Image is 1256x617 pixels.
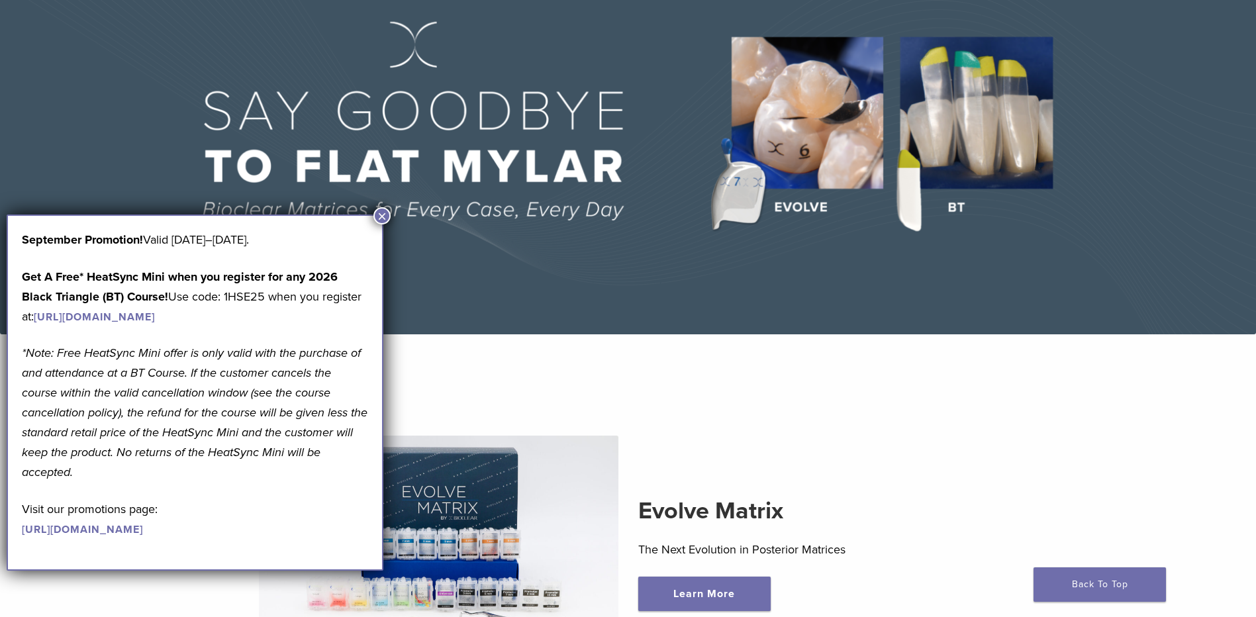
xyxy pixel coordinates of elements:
[22,346,367,479] em: *Note: Free HeatSync Mini offer is only valid with the purchase of and attendance at a BT Course....
[1034,567,1166,602] a: Back To Top
[22,523,143,536] a: [URL][DOMAIN_NAME]
[638,495,998,527] h2: Evolve Matrix
[22,267,368,326] p: Use code: 1HSE25 when you register at:
[22,499,368,539] p: Visit our promotions page:
[373,207,391,224] button: Close
[22,230,368,250] p: Valid [DATE]–[DATE].
[638,540,998,559] p: The Next Evolution in Posterior Matrices
[34,310,155,324] a: [URL][DOMAIN_NAME]
[22,269,338,304] strong: Get A Free* HeatSync Mini when you register for any 2026 Black Triangle (BT) Course!
[638,577,771,611] a: Learn More
[22,232,143,247] b: September Promotion!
